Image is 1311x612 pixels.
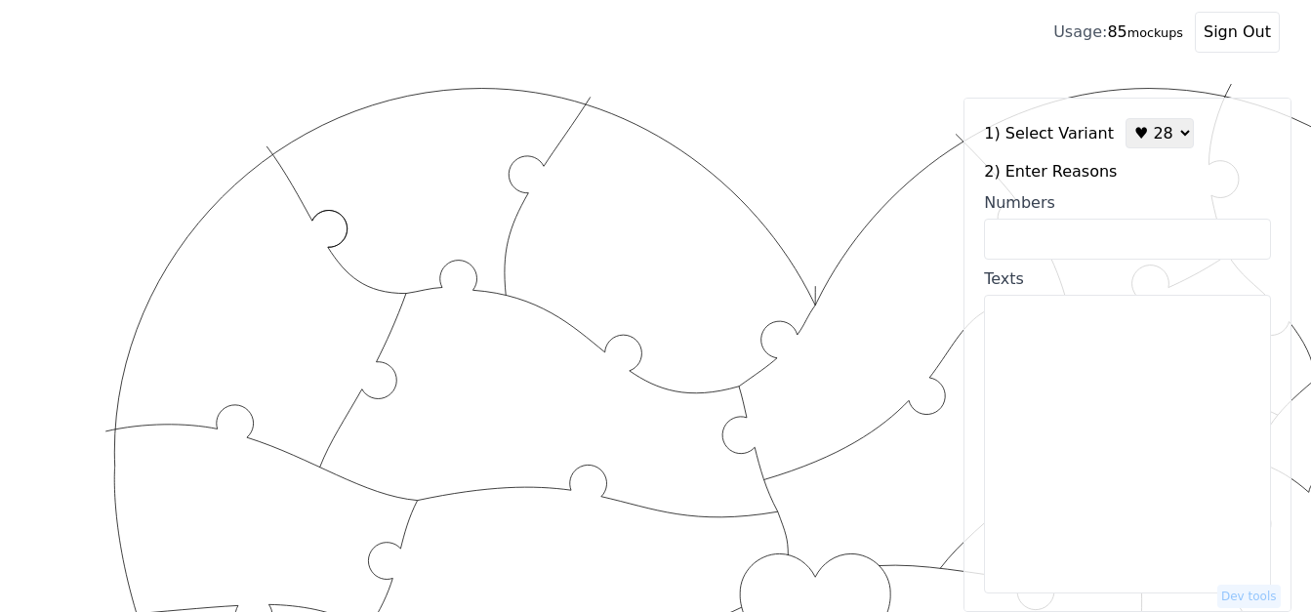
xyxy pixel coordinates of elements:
span: Usage: [1053,22,1107,41]
input: Numbers [984,219,1271,260]
label: 2) Enter Reasons [984,160,1271,184]
div: Texts [984,267,1271,291]
div: Numbers [984,191,1271,215]
div: 85 [1053,20,1183,44]
label: 1) Select Variant [984,122,1114,145]
button: Sign Out [1195,12,1280,53]
textarea: Texts [984,295,1271,593]
button: Dev tools [1217,585,1281,608]
small: mockups [1127,25,1183,40]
